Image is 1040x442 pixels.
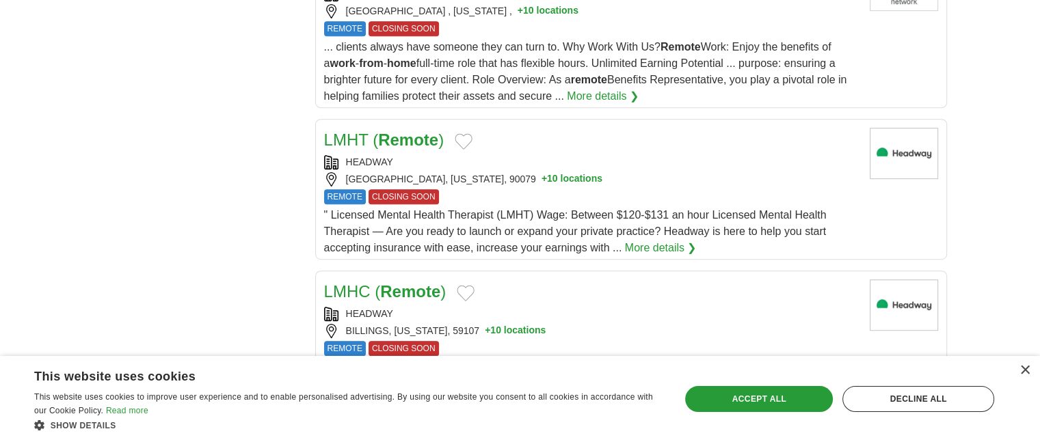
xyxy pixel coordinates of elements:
span: Show details [51,421,116,430]
span: ... clients always have someone they can turn to. Why Work With Us? Work: Enjoy the benefits of a... [324,41,847,102]
span: REMOTE [324,341,366,356]
strong: Remote [378,130,438,149]
span: CLOSING SOON [369,189,439,204]
strong: work [330,57,355,69]
img: Headway logo [870,128,938,179]
button: +10 locations [518,4,578,18]
strong: remote [571,74,607,85]
strong: from [359,57,384,69]
span: + [518,4,523,18]
span: CLOSING SOON [369,341,439,356]
a: More details ❯ [625,240,697,256]
a: More details ❯ [567,88,639,105]
button: +10 locations [485,324,546,338]
div: Close [1019,365,1030,376]
span: REMOTE [324,189,366,204]
button: Add to favorite jobs [455,133,472,150]
span: REMOTE [324,21,366,36]
span: + [542,172,547,187]
span: This website uses cookies to improve user experience and to enable personalised advertising. By u... [34,392,653,415]
a: Read more, opens a new window [106,406,148,415]
strong: home [387,57,416,69]
strong: Remote [380,282,440,301]
div: [GEOGRAPHIC_DATA], [US_STATE], 90079 [324,172,859,187]
div: BILLINGS, [US_STATE], 59107 [324,324,859,338]
div: This website uses cookies [34,364,627,385]
a: LMHT (Remote) [324,130,444,149]
img: Headway logo [870,279,938,331]
a: HEADWAY [346,308,393,319]
strong: Remote [661,41,701,53]
div: Decline all [842,386,994,412]
div: Accept all [685,386,833,412]
div: [GEOGRAPHIC_DATA] , [US_STATE] , [324,4,859,18]
a: LMHC (Remote) [324,282,446,301]
a: HEADWAY [346,156,393,167]
span: + [485,324,490,338]
div: Show details [34,418,661,432]
span: CLOSING SOON [369,21,439,36]
button: +10 locations [542,172,602,187]
button: Add to favorite jobs [457,285,475,301]
span: " Licensed Mental Health Therapist (LMHT) Wage: Between $120-$131 an hour Licensed Mental Health ... [324,209,827,253]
